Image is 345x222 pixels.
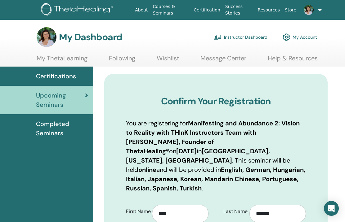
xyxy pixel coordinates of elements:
a: About [132,4,150,16]
img: default.jpg [37,27,56,47]
a: Courses & Seminars [150,1,191,19]
h3: Confirm Your Registration [126,96,306,107]
img: chalkboard-teacher.svg [214,34,222,40]
b: [DATE] [176,147,197,155]
a: Store [282,4,299,16]
a: Certification [191,4,222,16]
a: Message Center [200,54,246,67]
img: logo.png [41,3,115,17]
a: Help & Resources [268,54,318,67]
p: You are registering for on in . This seminar will be held and will be provided in . [126,119,306,193]
b: English, German, Hungarian, Italian, Japanese, Korean, Mandarin Chinese, Portuguese, Russian, Spa... [126,166,305,192]
span: Upcoming Seminars [36,91,85,109]
a: Instructor Dashboard [214,30,267,44]
span: Certifications [36,72,76,81]
label: First Name [121,206,152,217]
a: Following [109,54,135,67]
b: Manifesting and Abundance 2: Vision to Reality with THInK Instructors Team with [PERSON_NAME], Fo... [126,119,300,155]
a: My ThetaLearning [37,54,87,67]
label: Last Name [219,206,249,217]
b: online [138,166,156,174]
img: cog.svg [283,32,290,42]
a: Wishlist [157,54,179,67]
a: Success Stories [223,1,255,19]
div: Open Intercom Messenger [324,201,339,216]
a: My Account [283,30,317,44]
span: Completed Seminars [36,119,88,138]
img: default.jpg [304,5,314,15]
a: Resources [255,4,283,16]
h3: My Dashboard [59,32,122,43]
